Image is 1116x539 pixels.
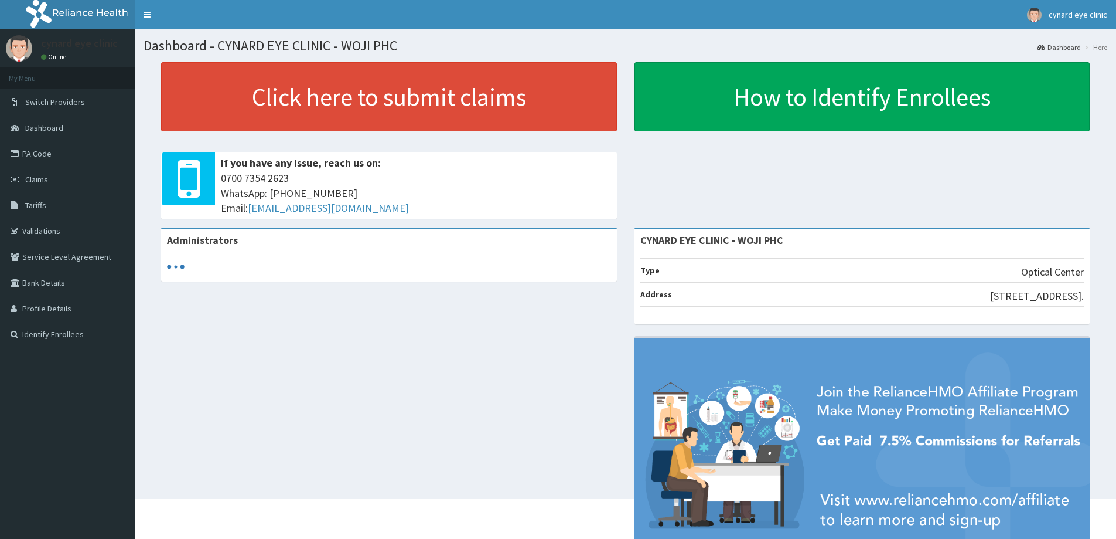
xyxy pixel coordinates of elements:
[161,62,617,131] a: Click here to submit claims
[41,38,118,49] p: cynard eye clinic
[248,201,409,215] a: [EMAIL_ADDRESS][DOMAIN_NAME]
[1021,265,1084,280] p: Optical Center
[167,258,185,276] svg: audio-loading
[990,289,1084,304] p: [STREET_ADDRESS].
[1082,42,1107,52] li: Here
[221,156,381,170] b: If you have any issue, reach us on:
[640,289,672,300] b: Address
[167,233,238,247] b: Administrators
[144,38,1107,53] h1: Dashboard - CYNARD EYE CLINIC - WOJI PHC
[640,233,783,247] strong: CYNARD EYE CLINIC - WOJI PHC
[640,265,660,276] b: Type
[25,123,63,133] span: Dashboard
[25,200,46,211] span: Tariffs
[1037,42,1081,52] a: Dashboard
[25,174,48,185] span: Claims
[221,171,611,216] span: 0700 7354 2623 WhatsApp: [PHONE_NUMBER] Email:
[41,53,69,61] a: Online
[1049,9,1107,20] span: cynard eye clinic
[6,35,32,62] img: User Image
[25,97,85,107] span: Switch Providers
[1027,8,1042,22] img: User Image
[634,62,1090,131] a: How to Identify Enrollees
